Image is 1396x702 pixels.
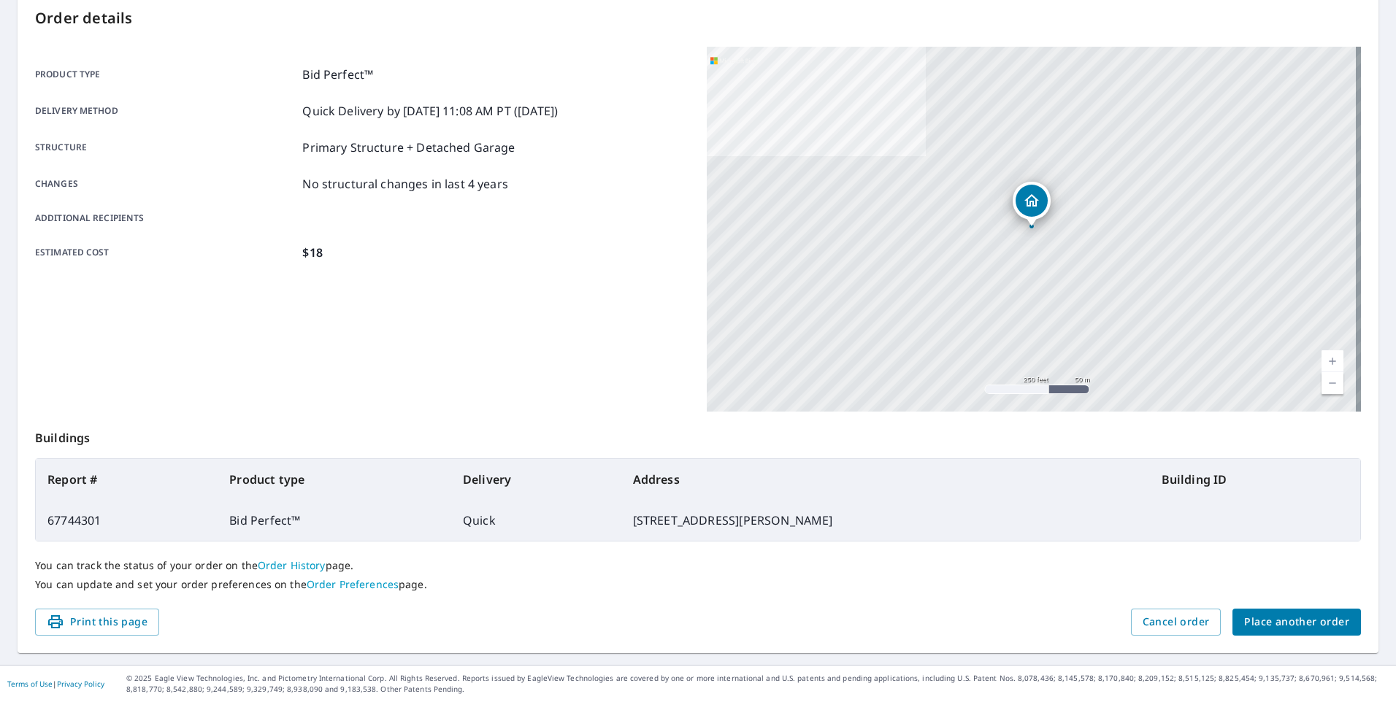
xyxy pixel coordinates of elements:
p: Additional recipients [35,212,296,225]
a: Terms of Use [7,679,53,689]
p: Quick Delivery by [DATE] 11:08 AM PT ([DATE]) [302,102,558,120]
span: Cancel order [1143,613,1210,631]
p: © 2025 Eagle View Technologies, Inc. and Pictometry International Corp. All Rights Reserved. Repo... [126,673,1389,695]
p: Product type [35,66,296,83]
a: Order History [258,558,326,572]
p: Bid Perfect™ [302,66,373,83]
span: Print this page [47,613,147,631]
p: Order details [35,7,1361,29]
td: [STREET_ADDRESS][PERSON_NAME] [621,500,1150,541]
a: Current Level 17, Zoom Out [1322,372,1343,394]
p: Buildings [35,412,1361,458]
th: Product type [218,459,451,500]
td: Bid Perfect™ [218,500,451,541]
td: 67744301 [36,500,218,541]
p: | [7,679,104,688]
th: Address [621,459,1150,500]
p: You can update and set your order preferences on the page. [35,578,1361,591]
p: Delivery method [35,102,296,120]
a: Privacy Policy [57,679,104,689]
p: Structure [35,139,296,156]
div: Dropped pin, building 1, Residential property, 140 Quail Hollow Dr Moreland Hills, OH 44022 [1013,182,1051,227]
p: Estimated cost [35,244,296,261]
a: Order Preferences [307,577,399,591]
button: Place another order [1232,609,1361,636]
a: Current Level 17, Zoom In [1322,350,1343,372]
p: You can track the status of your order on the page. [35,559,1361,572]
th: Building ID [1150,459,1360,500]
span: Place another order [1244,613,1349,631]
p: Changes [35,175,296,193]
p: Primary Structure + Detached Garage [302,139,515,156]
th: Report # [36,459,218,500]
p: $18 [302,244,322,261]
p: No structural changes in last 4 years [302,175,508,193]
button: Cancel order [1131,609,1221,636]
th: Delivery [451,459,621,500]
td: Quick [451,500,621,541]
button: Print this page [35,609,159,636]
